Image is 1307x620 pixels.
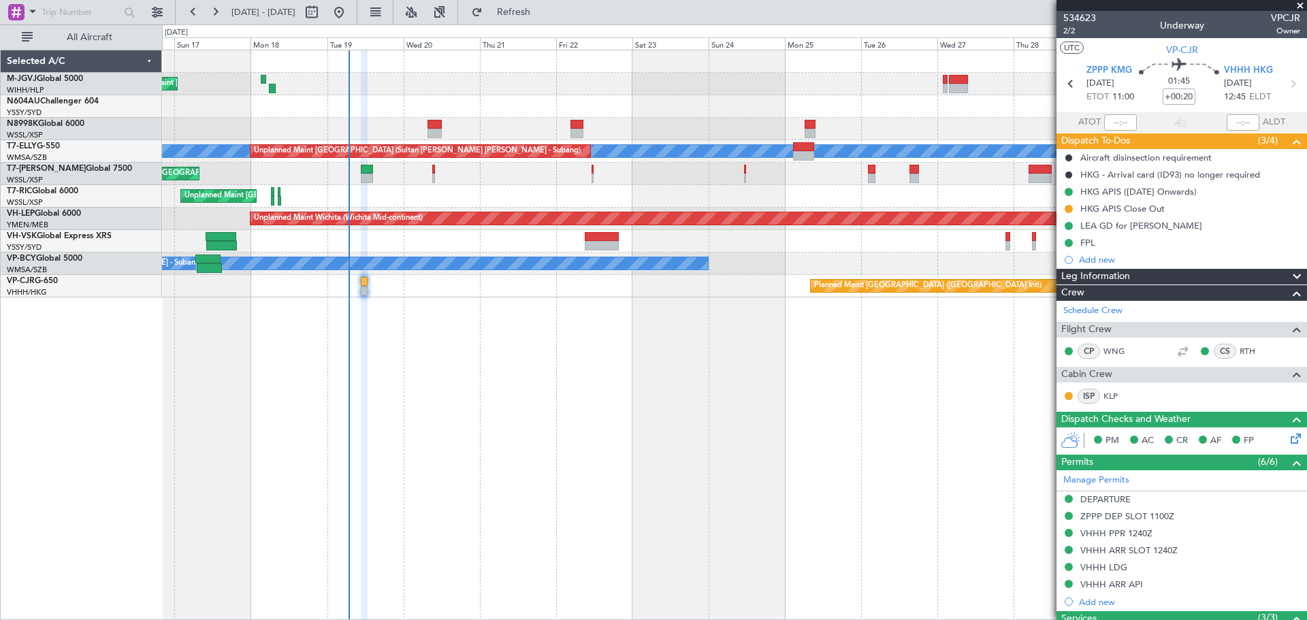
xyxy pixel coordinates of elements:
button: All Aircraft [15,27,148,48]
span: FP [1244,434,1254,448]
span: [DATE] [1224,77,1252,91]
a: WMSA/SZB [7,265,47,275]
div: Aircraft disinsection requirement [1080,152,1212,163]
span: VPCJR [1271,11,1300,25]
a: YSSY/SYD [7,108,42,118]
span: N8998K [7,120,38,128]
a: WMSA/SZB [7,152,47,163]
div: Mon 18 [251,37,327,50]
a: KLP [1103,390,1134,402]
span: 12:45 [1224,91,1246,104]
div: VHHH PPR 1240Z [1080,527,1152,539]
span: T7-RIC [7,187,32,195]
a: Manage Permits [1063,474,1129,487]
span: ATOT [1078,116,1101,129]
span: N604AU [7,97,40,105]
div: Tue 19 [327,37,404,50]
a: VHHH/HKG [7,287,47,297]
a: RTH [1240,345,1270,357]
div: Wed 27 [937,37,1014,50]
div: VHHH ARR SLOT 1240Z [1080,544,1178,556]
a: WIHH/HLP [7,85,44,95]
div: ZPPP DEP SLOT 1100Z [1080,510,1174,522]
a: Schedule Crew [1063,304,1123,318]
span: 11:00 [1112,91,1134,104]
span: Leg Information [1061,269,1130,284]
span: ETOT [1086,91,1109,104]
span: Owner [1271,25,1300,37]
a: WSSL/XSP [7,130,43,140]
a: WSSL/XSP [7,175,43,185]
span: (6/6) [1258,455,1278,469]
a: N8998KGlobal 6000 [7,120,84,128]
div: HKG APIS ([DATE] Onwards) [1080,186,1197,197]
div: Add new [1079,596,1300,608]
div: Planned Maint [GEOGRAPHIC_DATA] ([GEOGRAPHIC_DATA] Intl) [814,276,1042,296]
div: Thu 28 [1014,37,1090,50]
div: Sun 17 [174,37,251,50]
span: ZPPP KMG [1086,64,1132,78]
div: FPL [1080,237,1095,248]
div: CS [1214,344,1236,359]
div: CP [1078,344,1100,359]
div: HKG APIS Close Out [1080,203,1165,214]
span: Refresh [485,7,543,17]
span: T7-ELLY [7,142,37,150]
div: HKG - Arrival card (ID93) no longer required [1080,169,1260,180]
span: PM [1106,434,1119,448]
span: VH-VSK [7,232,37,240]
div: LEA GD for [PERSON_NAME] [1080,220,1202,231]
span: VP-BCY [7,255,36,263]
a: T7-ELLYG-550 [7,142,60,150]
input: Trip Number [42,2,120,22]
input: --:-- [1104,114,1137,131]
a: N604AUChallenger 604 [7,97,99,105]
span: [DATE] [1086,77,1114,91]
div: Tue 26 [861,37,937,50]
span: Dispatch Checks and Weather [1061,412,1191,427]
a: VP-CJRG-650 [7,277,58,285]
span: ALDT [1263,116,1285,129]
div: Add new [1079,254,1300,265]
div: DEPARTURE [1080,493,1131,505]
a: WNG [1103,345,1134,357]
div: Mon 25 [785,37,861,50]
span: 534623 [1063,11,1096,25]
span: T7-[PERSON_NAME] [7,165,86,173]
span: VP-CJR [7,277,35,285]
div: Unplanned Maint Wichita (Wichita Mid-continent) [254,208,423,229]
a: M-JGVJGlobal 5000 [7,75,83,83]
button: Refresh [465,1,547,23]
div: VHHH LDG [1080,561,1127,573]
span: ELDT [1249,91,1271,104]
a: VH-LEPGlobal 6000 [7,210,81,218]
div: Fri 22 [556,37,632,50]
a: YSSY/SYD [7,242,42,252]
span: VP-CJR [1166,43,1198,57]
div: Unplanned Maint [GEOGRAPHIC_DATA] (Seletar) [184,186,354,206]
span: CR [1176,434,1188,448]
button: UTC [1060,42,1084,54]
span: AC [1142,434,1154,448]
span: Cabin Crew [1061,367,1112,382]
a: T7-RICGlobal 6000 [7,187,78,195]
span: [DATE] - [DATE] [231,6,295,18]
span: 01:45 [1168,75,1190,88]
span: Dispatch To-Dos [1061,133,1130,149]
div: Planned Maint [GEOGRAPHIC_DATA] (Seletar) [108,163,268,184]
div: VHHH ARR API [1080,578,1143,590]
div: ISP [1078,389,1100,404]
a: T7-[PERSON_NAME]Global 7500 [7,165,132,173]
a: WSSL/XSP [7,197,43,208]
div: Sat 23 [632,37,709,50]
span: Permits [1061,455,1093,470]
span: M-JGVJ [7,75,37,83]
span: Crew [1061,285,1084,301]
span: VH-LEP [7,210,35,218]
span: (3/4) [1258,133,1278,148]
span: AF [1210,434,1221,448]
span: Flight Crew [1061,322,1112,338]
a: YMEN/MEB [7,220,48,230]
div: Unplanned Maint [GEOGRAPHIC_DATA] (Sultan [PERSON_NAME] [PERSON_NAME] - Subang) [254,141,581,161]
div: Thu 21 [480,37,556,50]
